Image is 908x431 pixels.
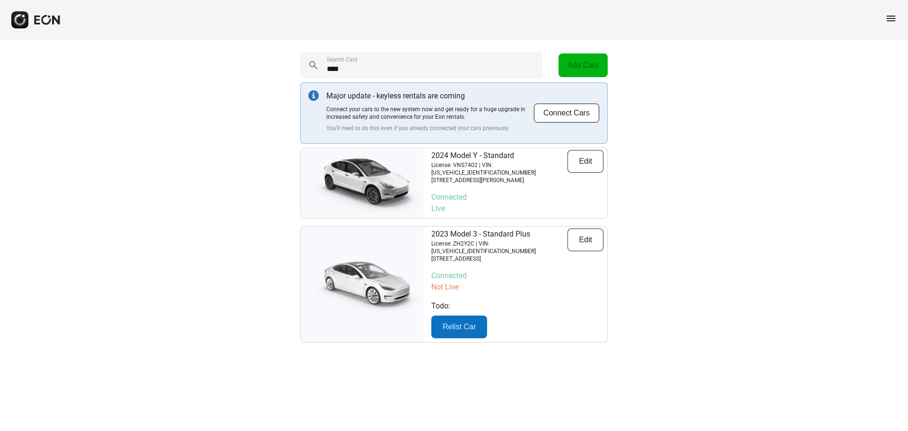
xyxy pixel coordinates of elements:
[431,316,487,338] button: Relist Car
[533,103,600,123] button: Connect Cars
[326,90,533,102] p: Major update - keyless rentals are coming
[431,229,567,240] p: 2023 Model 3 - Standard Plus
[431,270,603,281] p: Connected
[431,192,603,203] p: Connected
[431,203,603,214] p: Live
[431,281,603,293] p: Not Live
[301,254,424,315] img: car
[431,240,567,255] p: License: ZH2Y2C | VIN: [US_VEHICLE_IDENTIFICATION_NUMBER]
[885,13,897,24] span: menu
[327,56,358,63] label: Search Cars
[301,152,424,214] img: car
[431,300,603,312] p: Todo:
[567,229,603,251] button: Edit
[326,106,533,121] p: Connect your cars to the new system now and get ready for a huge upgrade in increased safety and ...
[431,150,567,161] p: 2024 Model Y - Standard
[431,161,567,176] p: License: VNS7402 | VIN: [US_VEHICLE_IDENTIFICATION_NUMBER]
[326,124,533,132] p: You'll need to do this even if you already connected your cars previously.
[431,255,567,263] p: [STREET_ADDRESS]
[308,90,319,101] img: info
[567,150,603,173] button: Edit
[431,176,567,184] p: [STREET_ADDRESS][PERSON_NAME]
